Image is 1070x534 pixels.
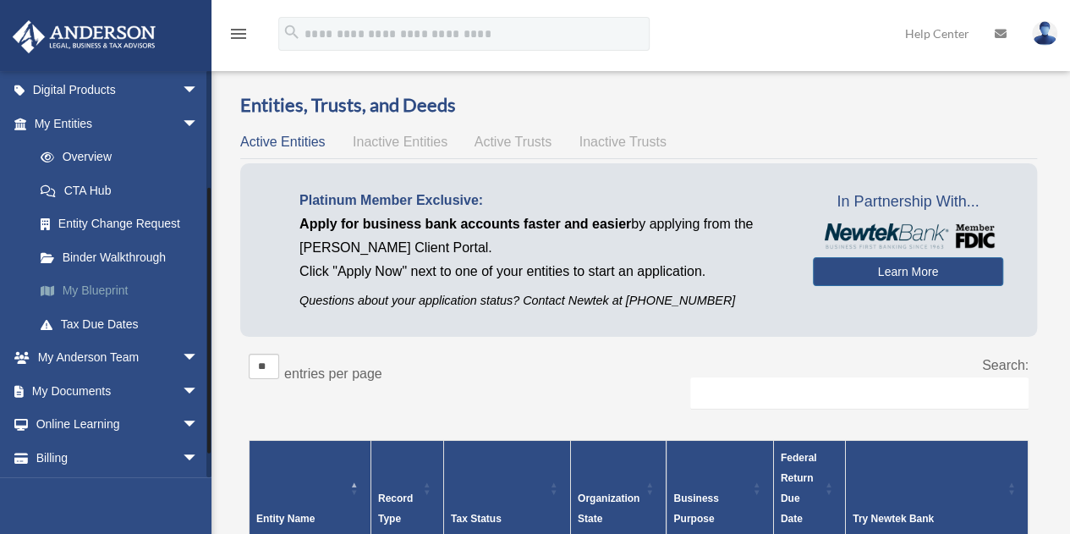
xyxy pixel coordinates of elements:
[299,290,787,311] p: Questions about your application status? Contact Newtek at [PHONE_NUMBER]
[12,341,224,375] a: My Anderson Teamarrow_drop_down
[673,493,718,525] span: Business Purpose
[299,212,787,260] p: by applying from the [PERSON_NAME] Client Portal.
[24,173,224,207] a: CTA Hub
[24,274,224,308] a: My Blueprint
[781,452,817,525] span: Federal Return Due Date
[299,260,787,284] p: Click "Apply Now" next to one of your entities to start an application.
[182,107,216,141] span: arrow_drop_down
[475,135,552,149] span: Active Trusts
[353,135,447,149] span: Inactive Entities
[12,408,224,442] a: Online Learningarrow_drop_down
[24,140,216,174] a: Overview
[240,135,325,149] span: Active Entities
[853,509,1002,529] div: Try Newtek Bank
[813,257,1003,286] a: Learn More
[299,217,631,231] span: Apply for business bank accounts faster and easier
[182,74,216,108] span: arrow_drop_down
[12,374,224,408] a: My Documentsarrow_drop_down
[283,23,301,41] i: search
[24,240,224,274] a: Binder Walkthrough
[228,24,249,44] i: menu
[182,441,216,476] span: arrow_drop_down
[240,92,1037,118] h3: Entities, Trusts, and Deeds
[284,366,382,381] label: entries per page
[451,513,502,525] span: Tax Status
[579,135,667,149] span: Inactive Trusts
[982,358,1029,372] label: Search:
[256,513,315,525] span: Entity Name
[12,74,224,107] a: Digital Productsarrow_drop_down
[12,475,224,509] a: Events Calendar
[578,493,639,525] span: Organization State
[1032,21,1057,46] img: User Pic
[8,20,161,53] img: Anderson Advisors Platinum Portal
[12,441,224,475] a: Billingarrow_drop_down
[24,207,224,241] a: Entity Change Request
[24,307,224,341] a: Tax Due Dates
[182,341,216,376] span: arrow_drop_down
[299,189,787,212] p: Platinum Member Exclusive:
[182,408,216,443] span: arrow_drop_down
[182,374,216,409] span: arrow_drop_down
[378,493,413,525] span: Record Type
[12,107,224,140] a: My Entitiesarrow_drop_down
[821,223,995,249] img: NewtekBankLogoSM.png
[228,30,249,44] a: menu
[813,189,1003,216] span: In Partnership With...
